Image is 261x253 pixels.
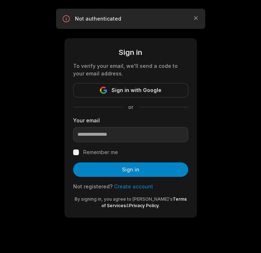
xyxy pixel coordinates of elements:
label: Your email [73,117,188,124]
span: Sign in with Google [111,86,161,95]
span: . [159,203,160,208]
button: Sign in [73,162,188,177]
a: Terms of Services [101,196,187,208]
span: Not registered? [73,183,113,189]
p: Not authenticated [75,15,186,22]
span: or [122,103,139,111]
label: Remember me [83,148,118,157]
a: Create account [114,183,153,189]
div: To verify your email, we'll send a code to your email address. [73,62,188,77]
span: & [126,203,129,208]
button: Sign in with Google [73,83,188,97]
a: Privacy Policy [129,203,159,208]
div: Sign in [73,47,188,58]
span: By signing in, you agree to [PERSON_NAME]'s [75,196,173,202]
